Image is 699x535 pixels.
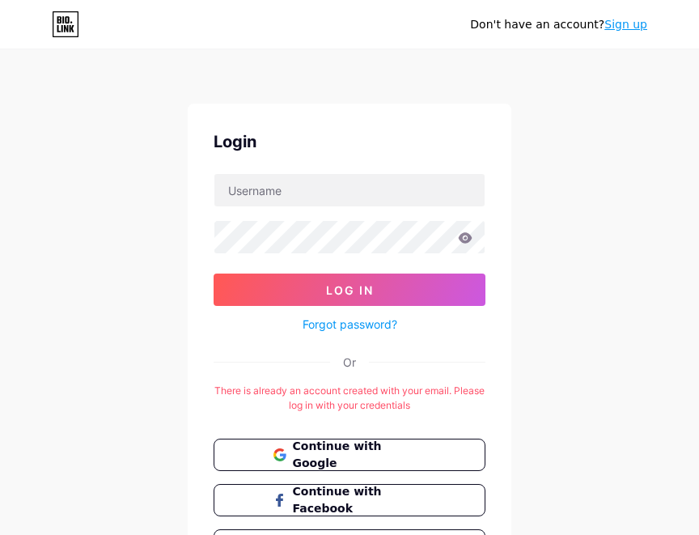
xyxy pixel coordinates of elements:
[214,174,485,206] input: Username
[214,274,485,306] button: Log In
[214,130,485,154] div: Login
[604,18,647,31] a: Sign up
[343,354,356,371] div: Or
[214,484,485,516] button: Continue with Facebook
[293,438,426,472] span: Continue with Google
[303,316,397,333] a: Forgot password?
[470,16,647,33] div: Don't have an account?
[326,283,374,297] span: Log In
[214,439,485,471] button: Continue with Google
[214,384,485,413] div: There is already an account created with your email. Please log in with your credentials
[293,483,426,517] span: Continue with Facebook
